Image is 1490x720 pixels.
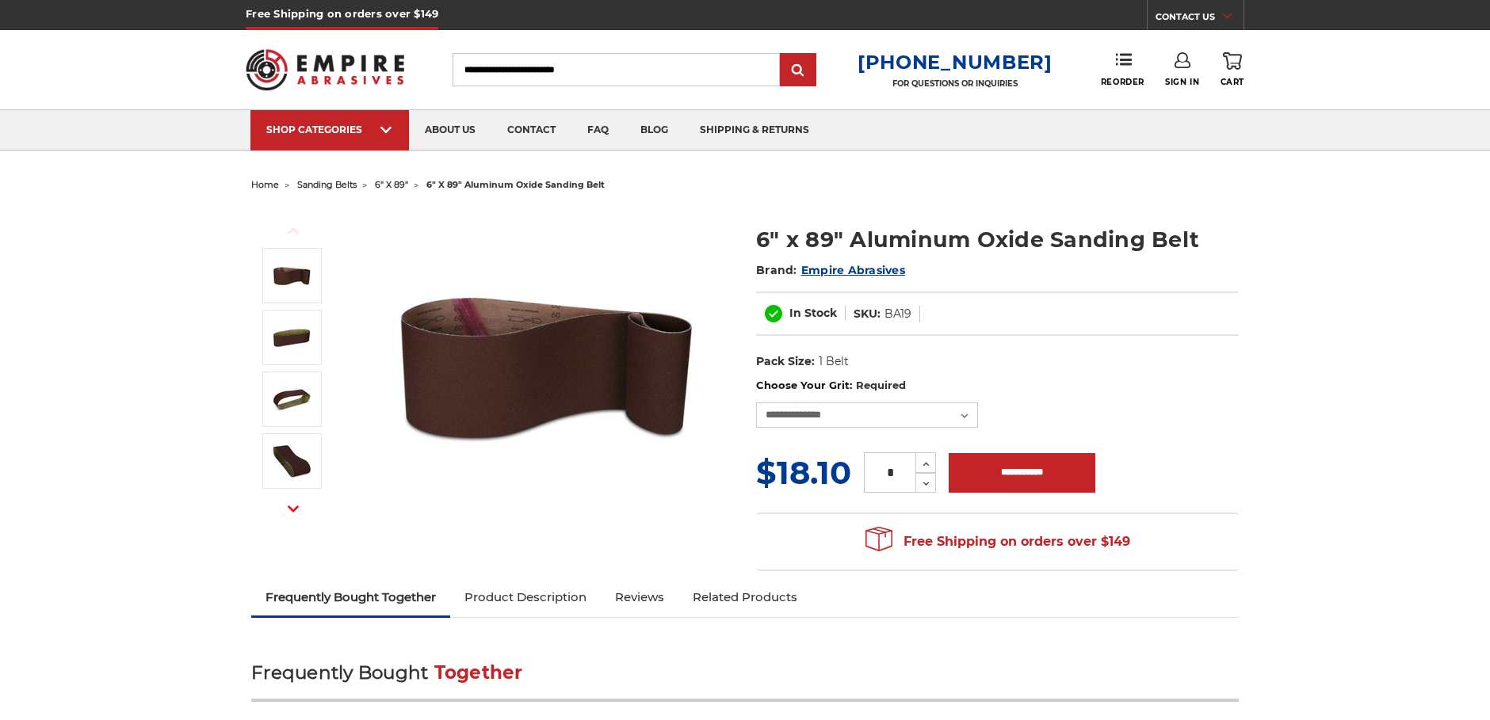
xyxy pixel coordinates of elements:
[1221,77,1244,87] span: Cart
[434,661,523,684] span: Together
[1101,77,1144,87] span: Reorder
[246,39,404,101] img: Empire Abrasives
[756,378,1239,394] label: Choose Your Grit:
[854,306,881,322] dt: SKU:
[266,124,393,135] div: SHOP CATEGORIES
[1101,52,1144,86] a: Reorder
[756,263,797,277] span: Brand:
[272,256,311,295] img: 6" x 89" Aluminum Oxide Sanding Belt
[801,263,905,277] a: Empire Abrasives
[1165,77,1199,87] span: Sign In
[756,353,815,370] dt: Pack Size:
[388,208,705,524] img: 6" x 89" Aluminum Oxide Sanding Belt
[782,55,814,86] input: Submit
[491,110,571,150] a: contact
[819,353,849,370] dd: 1 Belt
[251,179,279,190] a: home
[274,492,312,526] button: Next
[856,379,906,391] small: Required
[272,318,311,357] img: 6" x 89" AOX Sanding Belt
[272,441,311,481] img: 6" x 89" Sanding Belt - AOX
[1156,8,1244,30] a: CONTACT US
[450,580,601,615] a: Product Description
[251,580,450,615] a: Frequently Bought Together
[865,526,1130,558] span: Free Shipping on orders over $149
[426,179,605,190] span: 6" x 89" aluminum oxide sanding belt
[375,179,408,190] a: 6" x 89"
[274,214,312,248] button: Previous
[756,453,851,492] span: $18.10
[684,110,825,150] a: shipping & returns
[756,224,1239,255] h1: 6" x 89" Aluminum Oxide Sanding Belt
[297,179,357,190] a: sanding belts
[1221,52,1244,87] a: Cart
[858,51,1053,74] a: [PHONE_NUMBER]
[409,110,491,150] a: about us
[678,580,812,615] a: Related Products
[884,306,911,322] dd: BA19
[272,379,311,419] img: 6" x 89" Sanding Belt - Aluminum Oxide
[601,580,678,615] a: Reviews
[251,661,428,684] span: Frequently Bought
[858,78,1053,89] p: FOR QUESTIONS OR INQUIRIES
[625,110,684,150] a: blog
[571,110,625,150] a: faq
[789,306,837,320] span: In Stock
